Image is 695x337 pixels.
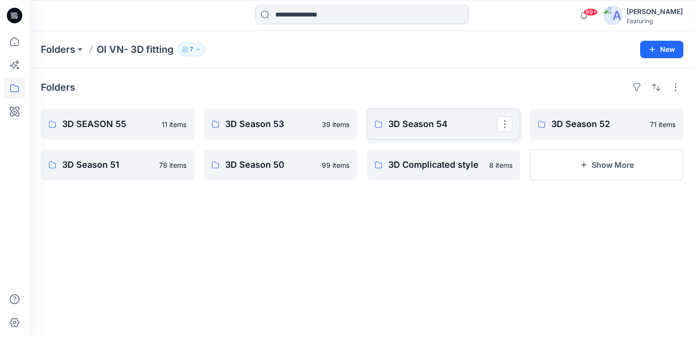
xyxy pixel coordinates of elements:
[204,149,357,180] a: 3D Season 5099 items
[322,160,349,170] p: 99 items
[97,43,174,56] p: OI VN- 3D fitting
[603,6,623,25] img: avatar
[551,117,644,131] p: 3D Season 52
[159,160,186,170] p: 78 items
[627,6,683,17] div: [PERSON_NAME]
[627,17,683,25] div: Featuring
[190,44,193,55] p: 7
[162,119,186,129] p: 11 items
[489,160,513,170] p: 8 items
[62,158,153,172] p: 3D Season 51
[41,149,194,180] a: 3D Season 5178 items
[204,109,357,140] a: 3D Season 5339 items
[322,119,349,129] p: 39 items
[530,109,683,140] a: 3D Season 5271 items
[640,41,683,58] button: New
[41,109,194,140] a: 3D SEASON 5511 items
[530,149,683,180] button: Show More
[367,149,520,180] a: 3D Complicated style8 items
[388,117,497,131] p: 3D Season 54
[583,8,598,16] span: 99+
[41,81,75,93] h4: Folders
[178,43,205,56] button: 7
[388,158,483,172] p: 3D Complicated style
[225,117,316,131] p: 3D Season 53
[62,117,156,131] p: 3D SEASON 55
[650,119,676,129] p: 71 items
[225,158,316,172] p: 3D Season 50
[367,109,520,140] a: 3D Season 54
[41,43,75,56] a: Folders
